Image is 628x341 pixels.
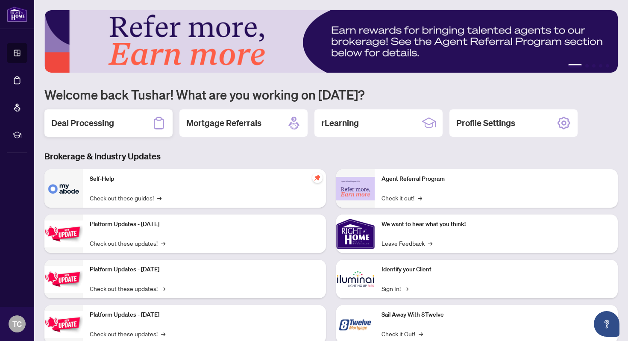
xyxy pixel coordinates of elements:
[44,266,83,293] img: Platform Updates - July 8, 2025
[381,193,422,203] a: Check it out!→
[44,169,83,208] img: Self-Help
[90,238,165,248] a: Check out these updates!→
[186,117,261,129] h2: Mortgage Referrals
[336,177,375,200] img: Agent Referral Program
[606,64,609,68] button: 5
[381,265,611,274] p: Identify your Client
[381,284,408,293] a: Sign In!→
[312,173,323,183] span: pushpin
[428,238,432,248] span: →
[336,215,375,253] img: We want to hear what you think!
[7,6,27,22] img: logo
[568,64,582,68] button: 1
[336,260,375,298] img: Identify your Client
[404,284,408,293] span: →
[44,150,618,162] h3: Brokerage & Industry Updates
[161,284,165,293] span: →
[90,265,319,274] p: Platform Updates - [DATE]
[599,64,602,68] button: 4
[321,117,359,129] h2: rLearning
[90,174,319,184] p: Self-Help
[90,284,165,293] a: Check out these updates!→
[44,311,83,338] img: Platform Updates - June 23, 2025
[381,220,611,229] p: We want to hear what you think!
[381,329,423,338] a: Check it Out!→
[585,64,589,68] button: 2
[90,220,319,229] p: Platform Updates - [DATE]
[44,220,83,247] img: Platform Updates - July 21, 2025
[456,117,515,129] h2: Profile Settings
[161,329,165,338] span: →
[44,10,618,73] img: Slide 0
[381,310,611,320] p: Sail Away With 8Twelve
[90,310,319,320] p: Platform Updates - [DATE]
[381,238,432,248] a: Leave Feedback→
[594,311,619,337] button: Open asap
[12,318,22,330] span: TC
[419,329,423,338] span: →
[592,64,596,68] button: 3
[161,238,165,248] span: →
[90,329,165,338] a: Check out these updates!→
[418,193,422,203] span: →
[51,117,114,129] h2: Deal Processing
[90,193,161,203] a: Check out these guides!→
[381,174,611,184] p: Agent Referral Program
[44,86,618,103] h1: Welcome back Tushar! What are you working on [DATE]?
[157,193,161,203] span: →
